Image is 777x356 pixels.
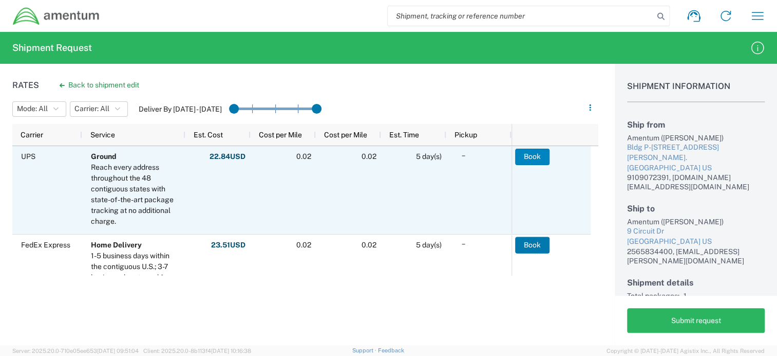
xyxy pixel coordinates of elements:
span: 5 day(s) [416,152,442,161]
span: Est. Time [389,131,419,139]
button: Submit request [627,308,765,333]
h2: Ship to [627,204,765,213]
a: Bldg P-[STREET_ADDRESS][PERSON_NAME].[GEOGRAPHIC_DATA] US [627,143,765,173]
button: Book [515,149,549,165]
div: 9 Circuit Dr [627,226,765,237]
h1: Shipment Information [627,81,765,102]
span: Client: 2025.20.0-8b113f4 [143,348,251,354]
h2: Shipment Request [12,42,92,54]
a: 9 Circuit Dr[GEOGRAPHIC_DATA] US [627,226,765,246]
div: 2565834400, [EMAIL_ADDRESS][PERSON_NAME][DOMAIN_NAME] [627,247,765,265]
span: Pickup [454,131,477,139]
b: Home Delivery [91,241,142,249]
strong: 23.51 USD [211,240,245,250]
button: 22.84USD [209,149,246,165]
button: Mode: All [12,101,66,117]
span: Carrier [21,131,43,139]
div: Total packages: [627,291,679,300]
span: 0.02 [362,241,376,249]
span: Est. Cost [194,131,223,139]
button: 23.51USD [211,237,246,253]
a: Feedback [378,347,404,353]
button: Book [515,237,549,253]
h2: Ship from [627,120,765,130]
span: 0.02 [362,152,376,161]
b: Ground [91,152,117,161]
h2: Shipment details [627,278,765,288]
img: dyncorp [12,7,100,26]
span: Copyright © [DATE]-[DATE] Agistix Inc., All Rights Reserved [607,346,765,355]
span: Cost per Mile [324,131,367,139]
span: 5 day(s) [416,241,442,249]
label: Deliver By [DATE] - [DATE] [139,104,222,114]
strong: 22.84 USD [210,152,245,162]
div: Bldg P-[STREET_ADDRESS][PERSON_NAME]. [627,143,765,163]
a: Support [352,347,378,353]
span: Server: 2025.20.0-710e05ee653 [12,348,139,354]
span: 0.02 [296,241,311,249]
div: Amentum ([PERSON_NAME]) [627,133,765,143]
span: UPS [21,152,35,161]
span: Mode: All [17,104,48,114]
div: 9109072391, [DOMAIN_NAME][EMAIL_ADDRESS][DOMAIN_NAME] [627,173,765,191]
div: [GEOGRAPHIC_DATA] US [627,237,765,247]
h1: Rates [12,80,39,90]
span: [DATE] 09:51:04 [97,348,139,354]
span: 0.02 [296,152,311,161]
span: Carrier: All [74,104,109,114]
span: Service [90,131,115,139]
div: 1 [684,291,765,300]
span: [DATE] 10:16:38 [211,348,251,354]
div: [GEOGRAPHIC_DATA] US [627,163,765,173]
div: Reach every address throughout the 48 contiguous states with state-of-the-art package tracking at... [91,162,181,227]
button: Carrier: All [70,101,128,117]
input: Shipment, tracking or reference number [388,6,654,26]
div: 1-5 business days within the contiguous U.S.; 3-7 business days to and from Alaska and Hawaii [91,251,181,305]
span: Cost per Mile [259,131,302,139]
span: FedEx Express [21,241,70,249]
button: Back to shipment edit [51,76,147,94]
div: Amentum ([PERSON_NAME]) [627,217,765,226]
